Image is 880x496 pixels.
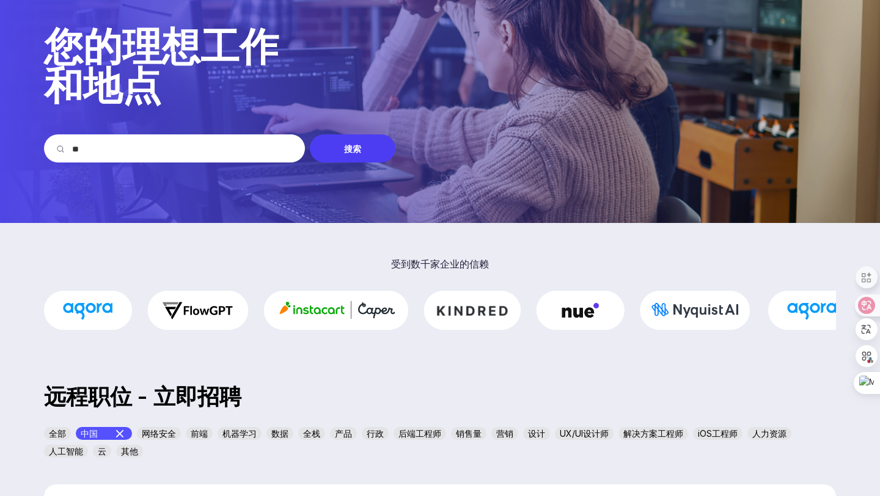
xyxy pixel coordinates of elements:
font: 人工智能 [49,446,83,456]
font: 受到数千家企业的信赖 [391,258,489,270]
font: 销售量 [456,428,482,439]
font: 行政 [367,428,384,439]
font: 数据 [271,428,288,439]
font: 后端工程师 [398,428,441,439]
font: 人力资源 [752,428,787,439]
font: 解决方案工程师 [623,428,683,439]
font: 您的理想工作 [44,23,279,70]
font: 营销 [496,428,513,439]
font: 网络安全 [142,428,176,439]
font: 和地点 [44,62,161,109]
font: 全栈 [303,428,320,439]
font: iOS工程师 [698,428,738,439]
font: 机器学习 [222,428,257,439]
font: 前端 [191,428,208,439]
font: 云 [98,446,106,456]
font: 远程职位 - 立即招聘 [44,383,241,410]
font: 中国 [81,428,98,439]
font: 搜索 [344,144,361,154]
font: 全部 [49,428,66,439]
font: 产品 [335,428,352,439]
font: UX/UI设计师 [560,428,609,439]
font: 设计 [528,428,545,439]
font: 其他 [121,446,138,456]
